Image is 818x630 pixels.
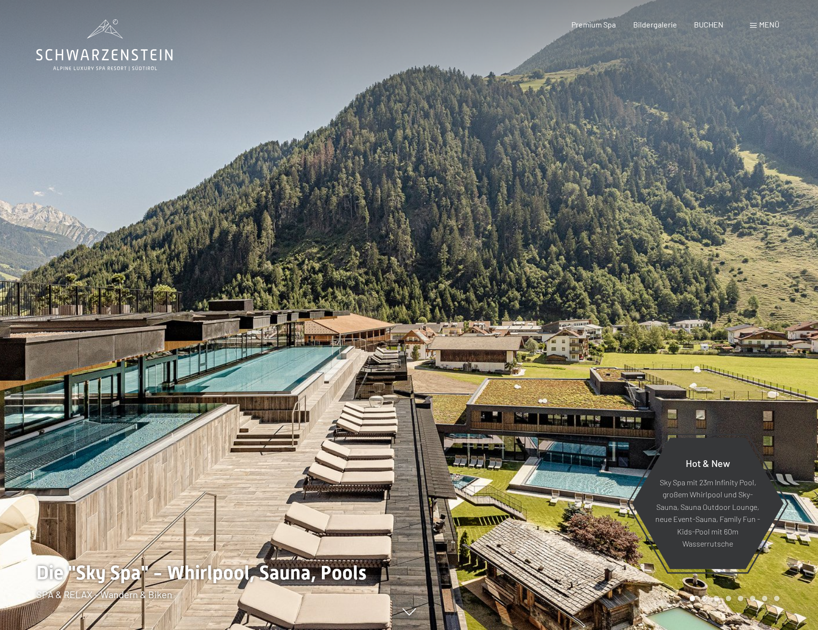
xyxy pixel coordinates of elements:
[571,20,616,29] a: Premium Spa
[759,20,779,29] span: Menü
[774,596,779,601] div: Carousel Page 8
[633,20,677,29] a: Bildergalerie
[738,596,743,601] div: Carousel Page 5
[702,596,707,601] div: Carousel Page 2
[686,596,779,601] div: Carousel Pagination
[726,596,731,601] div: Carousel Page 4
[694,20,723,29] a: BUCHEN
[686,457,730,468] span: Hot & New
[750,596,755,601] div: Carousel Page 6
[714,596,719,601] div: Carousel Page 3
[690,596,695,601] div: Carousel Page 1 (Current Slide)
[631,437,784,570] a: Hot & New Sky Spa mit 23m Infinity Pool, großem Whirlpool und Sky-Sauna, Sauna Outdoor Lounge, ne...
[762,596,767,601] div: Carousel Page 7
[655,476,760,550] p: Sky Spa mit 23m Infinity Pool, großem Whirlpool und Sky-Sauna, Sauna Outdoor Lounge, neue Event-S...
